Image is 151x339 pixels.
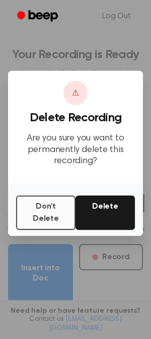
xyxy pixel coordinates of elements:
[63,81,88,105] div: ⚠
[16,196,75,230] button: Don't Delete
[75,196,135,230] button: Delete
[92,4,141,28] a: Log Out
[16,111,135,125] h3: Delete Recording
[16,133,135,167] p: Are you sure you want to permanently delete this recording?
[10,7,67,26] a: Beep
